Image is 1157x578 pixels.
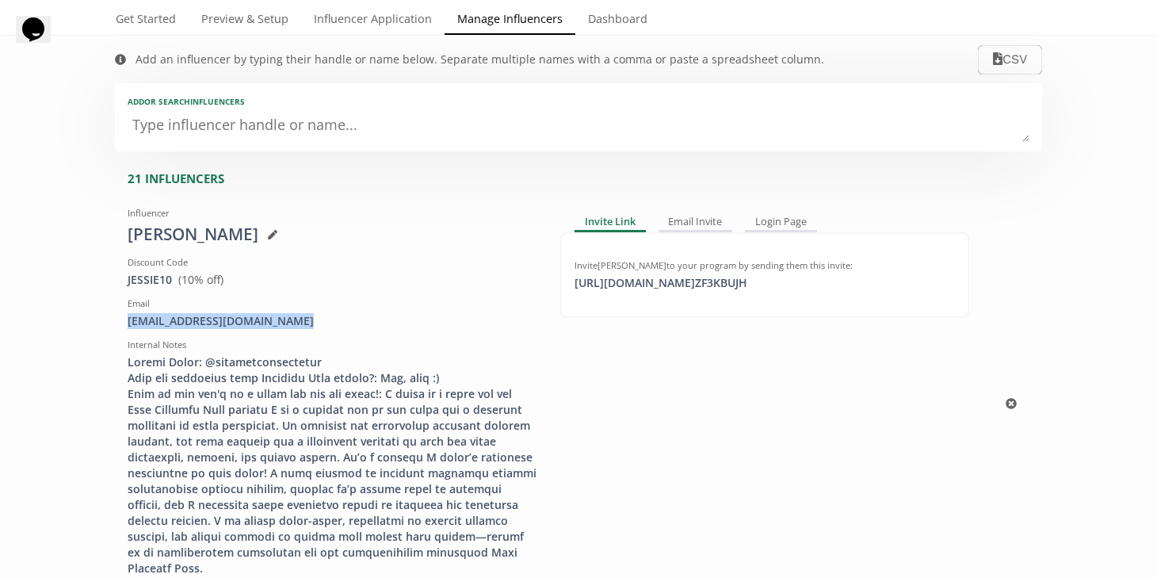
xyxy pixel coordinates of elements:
[575,213,646,232] div: Invite Link
[745,213,817,232] div: Login Page
[189,5,301,36] a: Preview & Setup
[178,272,223,287] span: ( 10 % off)
[659,213,733,232] div: Email Invite
[128,170,1042,187] div: 21 INFLUENCERS
[128,297,536,310] div: Email
[445,5,575,36] a: Manage Influencers
[575,5,660,36] a: Dashboard
[128,313,536,329] div: [EMAIL_ADDRESS][DOMAIN_NAME]
[575,259,955,272] div: Invite [PERSON_NAME] to your program by sending them this invite:
[103,5,189,36] a: Get Started
[128,256,536,269] div: Discount Code
[16,16,67,63] iframe: chat widget
[301,5,445,36] a: Influencer Application
[565,275,757,291] div: [URL][DOMAIN_NAME] ZF3KBUJH
[136,52,824,67] div: Add an influencer by typing their handle or name below. Separate multiple names with a comma or p...
[128,207,536,220] div: Influencer
[128,223,536,247] div: [PERSON_NAME]
[128,272,172,287] a: JESSIE10
[128,96,1029,107] div: Add or search INFLUENCERS
[128,339,536,351] div: Internal Notes
[978,45,1042,75] button: CSV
